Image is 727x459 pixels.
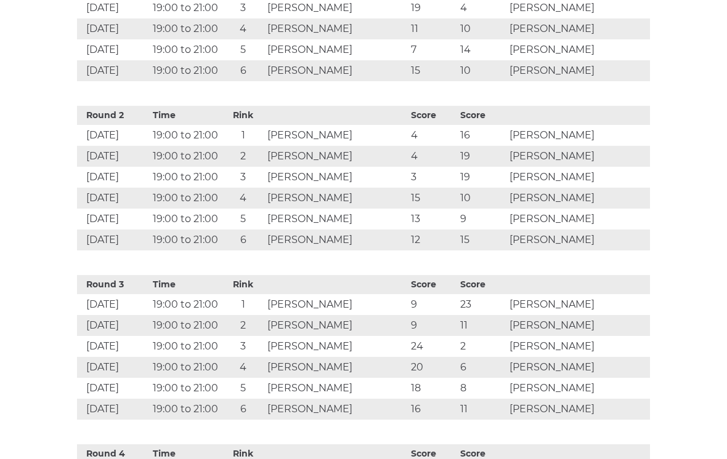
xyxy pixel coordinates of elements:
td: 10 [457,188,506,209]
td: [PERSON_NAME] [506,146,650,167]
td: 19:00 to 21:00 [150,61,222,82]
td: 19:00 to 21:00 [150,146,222,167]
td: [DATE] [77,337,150,357]
td: 4 [222,188,264,209]
td: [DATE] [77,61,150,82]
td: 5 [222,40,264,61]
th: Round 3 [77,276,150,295]
td: [PERSON_NAME] [506,61,650,82]
th: Score [457,276,506,295]
td: 19:00 to 21:00 [150,188,222,209]
td: 19:00 to 21:00 [150,399,222,420]
td: [DATE] [77,146,150,167]
td: [PERSON_NAME] [506,19,650,40]
th: Score [408,106,457,126]
td: 5 [222,378,264,399]
td: [PERSON_NAME] [506,337,650,357]
td: [PERSON_NAME] [506,209,650,230]
td: [PERSON_NAME] [264,61,408,82]
td: [PERSON_NAME] [264,188,408,209]
td: 6 [222,230,264,251]
td: [PERSON_NAME] [264,295,408,316]
td: 1 [222,295,264,316]
td: [PERSON_NAME] [506,230,650,251]
td: [PERSON_NAME] [264,19,408,40]
th: Time [150,106,222,126]
td: [PERSON_NAME] [506,295,650,316]
td: 23 [457,295,506,316]
th: Rink [222,276,264,295]
td: 19 [457,146,506,167]
td: 9 [457,209,506,230]
th: Score [457,106,506,126]
td: 4 [222,357,264,378]
td: [DATE] [77,19,150,40]
td: 11 [408,19,457,40]
td: [DATE] [77,167,150,188]
td: [PERSON_NAME] [264,209,408,230]
td: [DATE] [77,209,150,230]
th: Round 2 [77,106,150,126]
td: 19:00 to 21:00 [150,230,222,251]
td: 4 [408,146,457,167]
td: 19:00 to 21:00 [150,209,222,230]
td: 10 [457,19,506,40]
td: [PERSON_NAME] [506,357,650,378]
td: [PERSON_NAME] [264,146,408,167]
td: [PERSON_NAME] [264,316,408,337]
td: [PERSON_NAME] [264,399,408,420]
td: 24 [408,337,457,357]
td: 2 [457,337,506,357]
td: [PERSON_NAME] [264,40,408,61]
td: [PERSON_NAME] [506,167,650,188]
td: 3 [222,337,264,357]
td: 5 [222,209,264,230]
td: [PERSON_NAME] [264,126,408,146]
td: 7 [408,40,457,61]
td: [DATE] [77,126,150,146]
td: 2 [222,316,264,337]
td: [DATE] [77,378,150,399]
td: 12 [408,230,457,251]
td: [PERSON_NAME] [264,230,408,251]
td: 2 [222,146,264,167]
td: 6 [457,357,506,378]
td: 19:00 to 21:00 [150,40,222,61]
td: 10 [457,61,506,82]
td: [DATE] [77,399,150,420]
th: Time [150,276,222,295]
td: 6 [222,399,264,420]
td: [PERSON_NAME] [506,40,650,61]
td: 19:00 to 21:00 [150,126,222,146]
td: 11 [457,399,506,420]
td: 19:00 to 21:00 [150,378,222,399]
td: 4 [408,126,457,146]
td: [DATE] [77,230,150,251]
td: 19:00 to 21:00 [150,357,222,378]
td: 19:00 to 21:00 [150,295,222,316]
td: 11 [457,316,506,337]
td: [PERSON_NAME] [264,167,408,188]
td: 8 [457,378,506,399]
td: [DATE] [77,188,150,209]
td: 19:00 to 21:00 [150,19,222,40]
td: [DATE] [77,357,150,378]
td: 15 [408,61,457,82]
td: [PERSON_NAME] [264,378,408,399]
td: 20 [408,357,457,378]
td: 6 [222,61,264,82]
td: [PERSON_NAME] [506,378,650,399]
td: [DATE] [77,316,150,337]
td: 19:00 to 21:00 [150,337,222,357]
td: 9 [408,316,457,337]
td: 9 [408,295,457,316]
th: Score [408,276,457,295]
th: Rink [222,106,264,126]
td: 19 [457,167,506,188]
td: [PERSON_NAME] [506,126,650,146]
td: 15 [408,188,457,209]
td: 14 [457,40,506,61]
td: 3 [408,167,457,188]
td: [PERSON_NAME] [506,188,650,209]
td: 16 [457,126,506,146]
